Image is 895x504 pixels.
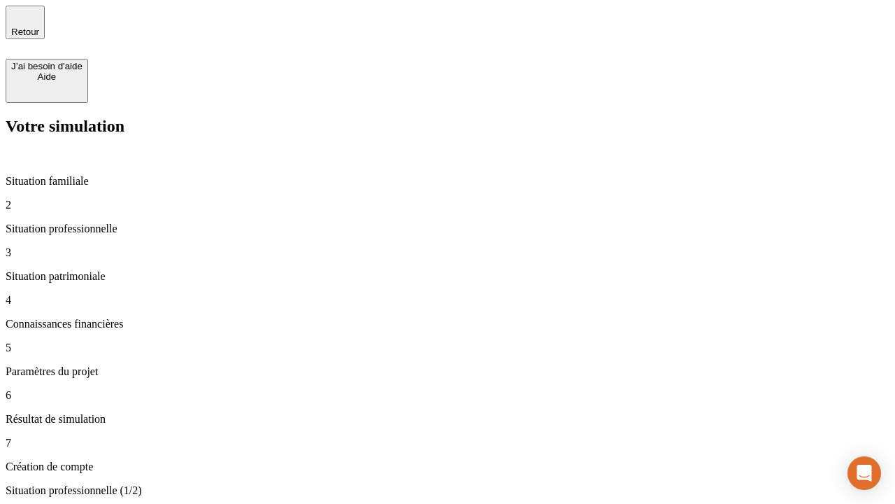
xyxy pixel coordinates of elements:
span: Retour [11,27,39,37]
p: 6 [6,389,889,402]
div: Open Intercom Messenger [847,456,881,490]
p: Situation professionnelle (1/2) [6,484,889,497]
p: 7 [6,437,889,449]
p: 5 [6,342,889,354]
div: Aide [11,71,83,82]
p: Situation patrimoniale [6,270,889,283]
button: Retour [6,6,45,39]
p: 4 [6,294,889,307]
p: Création de compte [6,461,889,473]
p: Connaissances financières [6,318,889,330]
div: J’ai besoin d'aide [11,61,83,71]
p: Paramètres du projet [6,365,889,378]
p: 2 [6,199,889,211]
p: 3 [6,246,889,259]
button: J’ai besoin d'aideAide [6,59,88,103]
p: Résultat de simulation [6,413,889,426]
h2: Votre simulation [6,117,889,136]
p: Situation professionnelle [6,223,889,235]
p: Situation familiale [6,175,889,188]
